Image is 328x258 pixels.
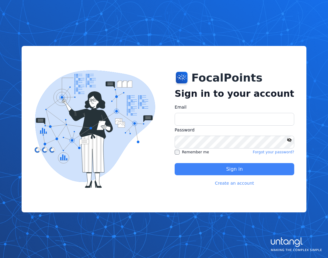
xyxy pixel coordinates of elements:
a: Forgot your password? [253,150,294,155]
label: Email [175,104,294,110]
label: Password [175,127,294,133]
button: Sign in [175,163,294,175]
input: Remember me [175,150,180,155]
label: Remember me [175,150,209,155]
a: Create an account [215,180,254,186]
h1: FocalPoints [191,72,263,84]
h2: Sign in to your account [175,88,294,99]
